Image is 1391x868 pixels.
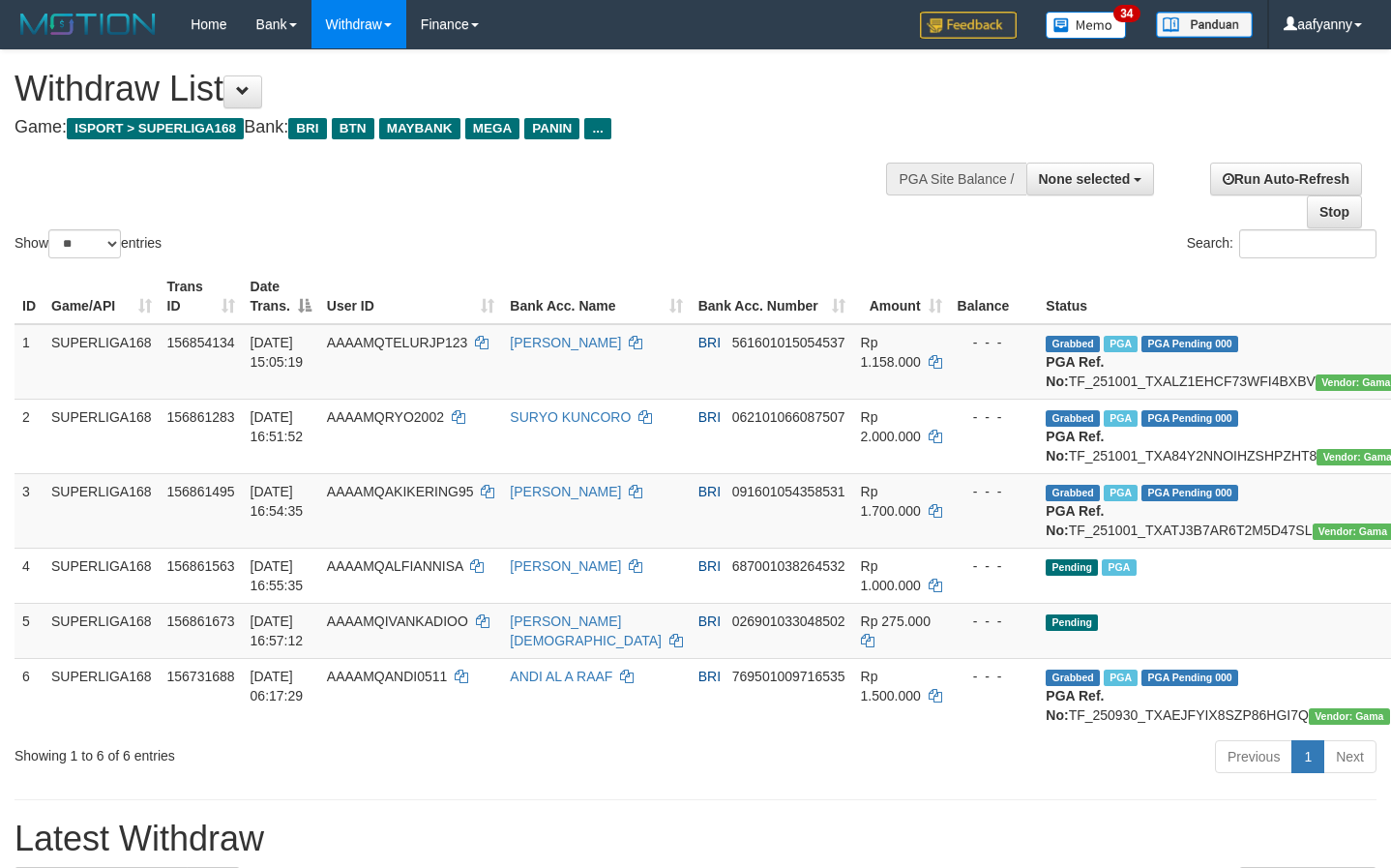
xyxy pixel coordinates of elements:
[1291,740,1324,773] a: 1
[510,669,612,684] a: ANDI AL A RAAF
[698,669,721,684] span: BRI
[48,229,121,258] select: Showentries
[251,484,304,519] span: [DATE] 16:54:35
[958,612,1031,631] div: - - -
[732,484,845,499] span: Copy 091601054358531 to clipboard
[327,558,463,574] span: AAAAMQALFIANNISA
[15,738,565,765] div: Showing 1 to 6 of 6 entries
[44,399,160,473] td: SUPERLIGA168
[332,118,374,139] span: BTN
[67,118,244,139] span: ISPORT > SUPERLIGA168
[167,409,235,425] span: 156861283
[861,614,931,629] span: Rp 275.000
[15,70,908,108] h1: Withdraw List
[1215,740,1292,773] a: Previous
[698,409,721,425] span: BRI
[958,667,1031,686] div: - - -
[379,118,460,139] span: MAYBANK
[861,335,921,370] span: Rp 1.158.000
[44,548,160,603] td: SUPERLIGA168
[44,324,160,400] td: SUPERLIGA168
[15,548,44,603] td: 4
[1046,688,1104,723] b: PGA Ref. No:
[1046,485,1100,501] span: Grabbed
[167,484,235,499] span: 156861495
[1141,485,1238,501] span: PGA Pending
[44,658,160,733] td: SUPERLIGA168
[732,669,845,684] span: Copy 769501009716535 to clipboard
[698,558,721,574] span: BRI
[861,558,921,593] span: Rp 1.000.000
[510,484,621,499] a: [PERSON_NAME]
[584,118,610,139] span: ...
[167,669,235,684] span: 156731688
[15,10,162,39] img: MOTION_logo.png
[15,603,44,658] td: 5
[1307,195,1362,228] a: Stop
[251,409,304,444] span: [DATE] 16:51:52
[732,614,845,629] span: Copy 026901033048502 to clipboard
[861,484,921,519] span: Rp 1.700.000
[15,324,44,400] td: 1
[732,335,845,350] span: Copy 561601015054537 to clipboard
[1104,670,1138,686] span: Marked by aafromsomean
[243,269,319,324] th: Date Trans.: activate to sort column descending
[167,335,235,350] span: 156854134
[698,484,721,499] span: BRI
[886,163,1025,195] div: PGA Site Balance /
[1046,410,1100,427] span: Grabbed
[1046,503,1104,538] b: PGA Ref. No:
[465,118,520,139] span: MEGA
[251,558,304,593] span: [DATE] 16:55:35
[15,399,44,473] td: 2
[1113,5,1139,22] span: 34
[167,558,235,574] span: 156861563
[15,229,162,258] label: Show entries
[510,335,621,350] a: [PERSON_NAME]
[698,335,721,350] span: BRI
[15,269,44,324] th: ID
[1039,171,1131,187] span: None selected
[1187,229,1376,258] label: Search:
[1046,336,1100,352] span: Grabbed
[15,658,44,733] td: 6
[958,407,1031,427] div: - - -
[853,269,950,324] th: Amount: activate to sort column ascending
[15,473,44,548] td: 3
[327,335,468,350] span: AAAAMQTELURJP123
[1104,336,1138,352] span: Marked by aafsengchandara
[950,269,1039,324] th: Balance
[44,603,160,658] td: SUPERLIGA168
[732,409,845,425] span: Copy 062101066087507 to clipboard
[1309,708,1390,725] span: Vendor URL: https://trx31.1velocity.biz
[1104,485,1138,501] span: Marked by aafsengchandara
[958,556,1031,576] div: - - -
[510,614,662,648] a: [PERSON_NAME][DEMOGRAPHIC_DATA]
[1026,163,1155,195] button: None selected
[524,118,579,139] span: PANIN
[861,409,921,444] span: Rp 2.000.000
[958,482,1031,501] div: - - -
[167,614,235,629] span: 156861673
[1323,740,1376,773] a: Next
[510,409,631,425] a: SURYO KUNCORO
[958,333,1031,352] div: - - -
[1141,670,1238,686] span: PGA Pending
[1104,410,1138,427] span: Marked by aafsengchandara
[732,558,845,574] span: Copy 687001038264532 to clipboard
[319,269,503,324] th: User ID: activate to sort column ascending
[1141,336,1238,352] span: PGA Pending
[1046,354,1104,389] b: PGA Ref. No:
[15,820,1376,858] h1: Latest Withdraw
[1210,163,1362,195] a: Run Auto-Refresh
[691,269,853,324] th: Bank Acc. Number: activate to sort column ascending
[1102,559,1136,576] span: Marked by aafsengchandara
[502,269,690,324] th: Bank Acc. Name: activate to sort column ascending
[861,669,921,703] span: Rp 1.500.000
[1046,559,1098,576] span: Pending
[1156,12,1253,38] img: panduan.png
[327,484,474,499] span: AAAAMQAKIKERING95
[251,669,304,703] span: [DATE] 06:17:29
[160,269,243,324] th: Trans ID: activate to sort column ascending
[698,614,721,629] span: BRI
